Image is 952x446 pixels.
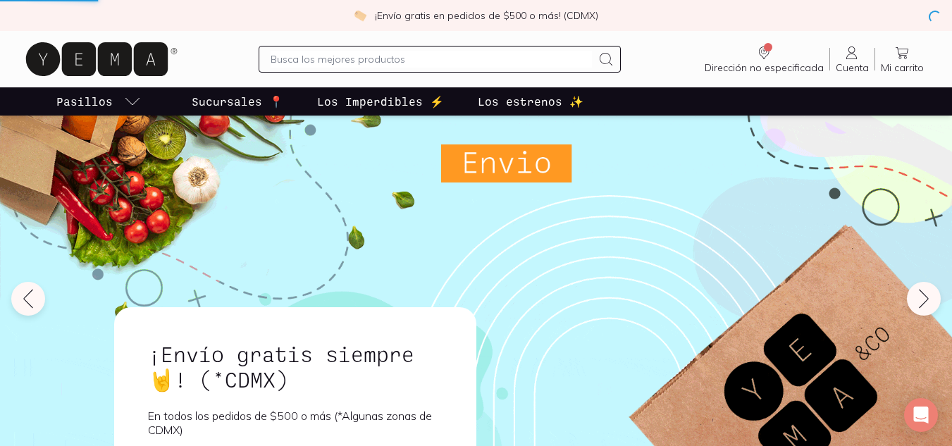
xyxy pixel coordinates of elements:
[881,61,924,74] span: Mi carrito
[836,61,869,74] span: Cuenta
[830,44,874,74] a: Cuenta
[475,87,586,116] a: Los estrenos ✨
[904,398,938,432] div: Open Intercom Messenger
[148,409,443,437] p: En todos los pedidos de $500 o más (*Algunas zonas de CDMX)
[314,87,447,116] a: Los Imperdibles ⚡️
[317,93,444,110] p: Los Imperdibles ⚡️
[699,44,829,74] a: Dirección no especificada
[271,51,593,68] input: Busca los mejores productos
[148,341,443,392] h1: ¡Envío gratis siempre🤘! (*CDMX)
[875,44,929,74] a: Mi carrito
[192,93,283,110] p: Sucursales 📍
[354,9,366,22] img: check
[478,93,583,110] p: Los estrenos ✨
[705,61,824,74] span: Dirección no especificada
[54,87,144,116] a: pasillo-todos-link
[56,93,113,110] p: Pasillos
[189,87,286,116] a: Sucursales 📍
[375,8,598,23] p: ¡Envío gratis en pedidos de $500 o más! (CDMX)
